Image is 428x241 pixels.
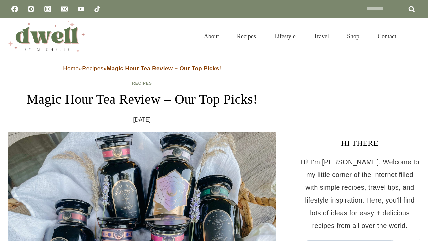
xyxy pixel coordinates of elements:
[8,89,276,109] h1: Magic Hour Tea Review – Our Top Picks!
[195,25,405,48] nav: Primary Navigation
[195,25,228,48] a: About
[91,2,104,16] a: TikTok
[132,81,152,86] a: Recipes
[58,2,71,16] a: Email
[63,65,221,72] span: » »
[24,2,38,16] a: Pinterest
[8,21,85,52] img: DWELL by michelle
[338,25,368,48] a: Shop
[8,2,21,16] a: Facebook
[41,2,55,16] a: Instagram
[305,25,338,48] a: Travel
[368,25,405,48] a: Contact
[82,65,103,72] a: Recipes
[300,156,420,232] p: Hi! I'm [PERSON_NAME]. Welcome to my little corner of the internet filled with simple recipes, tr...
[265,25,305,48] a: Lifestyle
[228,25,265,48] a: Recipes
[133,115,151,125] time: [DATE]
[74,2,88,16] a: YouTube
[107,65,221,72] strong: Magic Hour Tea Review – Our Top Picks!
[63,65,79,72] a: Home
[300,137,420,149] h3: HI THERE
[409,31,420,42] button: View Search Form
